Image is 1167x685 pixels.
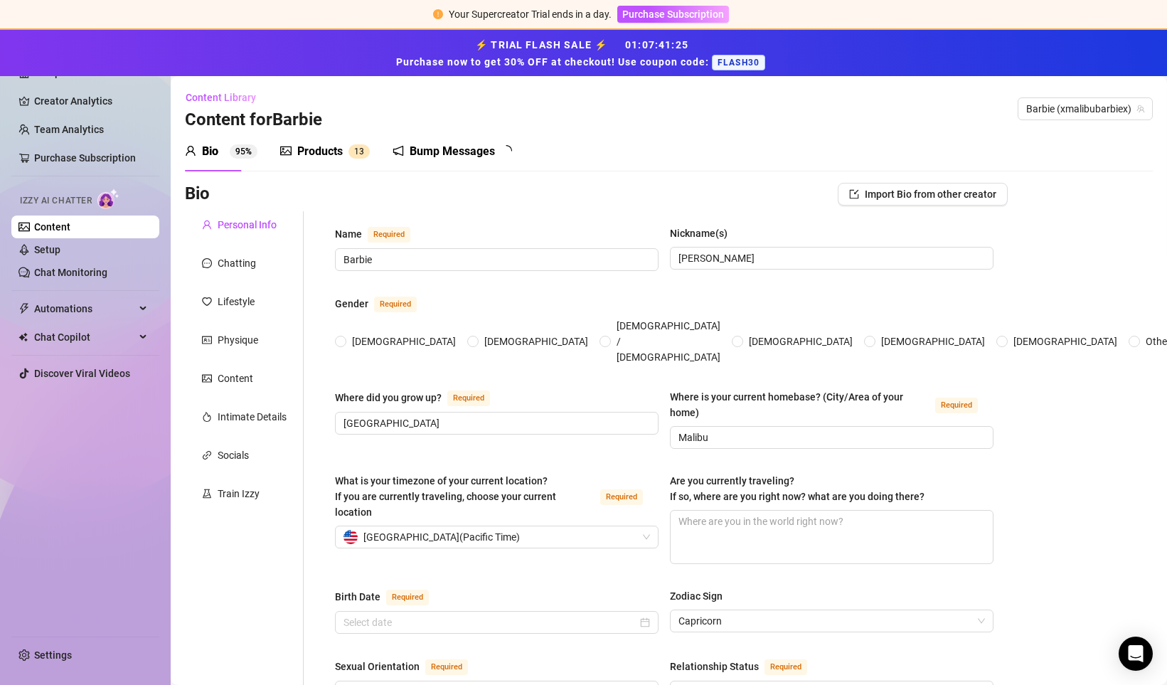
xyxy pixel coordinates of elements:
[18,303,30,314] span: thunderbolt
[218,332,258,348] div: Physique
[670,659,759,674] div: Relationship Status
[670,588,732,604] label: Zodiac Sign
[433,9,443,19] span: exclamation-circle
[335,295,432,312] label: Gender
[600,489,643,505] span: Required
[34,244,60,255] a: Setup
[18,332,28,342] img: Chat Copilot
[359,147,364,156] span: 3
[97,188,119,209] img: AI Chatter
[297,143,343,160] div: Products
[186,92,256,103] span: Content Library
[374,297,417,312] span: Required
[335,659,420,674] div: Sexual Orientation
[396,56,712,68] strong: Purchase now to get 30% OFF at checkout! Use coupon code:
[670,389,929,420] div: Where is your current homebase? (City/Area of your home)
[479,334,594,349] span: [DEMOGRAPHIC_DATA]
[343,615,637,630] input: Birth Date
[393,145,404,156] span: notification
[335,225,426,243] label: Name
[185,86,267,109] button: Content Library
[447,391,490,406] span: Required
[617,6,729,23] button: Purchase Subscription
[335,390,442,405] div: Where did you grow up?
[386,590,429,605] span: Required
[34,368,130,379] a: Discover Viral Videos
[1119,637,1153,671] div: Open Intercom Messenger
[218,294,255,309] div: Lifestyle
[670,588,723,604] div: Zodiac Sign
[20,194,92,208] span: Izzy AI Chatter
[670,475,924,502] span: Are you currently traveling? If so, where are you right now? what are you doing there?
[625,39,688,51] span: 01 : 07 : 41 : 25
[346,334,462,349] span: [DEMOGRAPHIC_DATA]
[34,297,135,320] span: Automations
[670,225,737,241] label: Nickname(s)
[34,221,70,233] a: Content
[218,409,287,425] div: Intimate Details
[1008,334,1123,349] span: [DEMOGRAPHIC_DATA]
[202,450,212,460] span: link
[202,143,218,160] div: Bio
[617,9,729,20] a: Purchase Subscription
[185,145,196,156] span: user
[202,220,212,230] span: user
[348,144,370,159] sup: 13
[335,475,556,518] span: What is your timezone of your current location? If you are currently traveling, choose your curre...
[501,145,512,156] span: loading
[343,415,647,431] input: Where did you grow up?
[202,335,212,345] span: idcard
[425,659,468,675] span: Required
[1136,105,1145,113] span: team
[343,252,647,267] input: Name
[34,90,148,112] a: Creator Analytics
[335,296,368,312] div: Gender
[410,143,495,160] div: Bump Messages
[230,144,257,159] sup: 95%
[34,326,135,349] span: Chat Copilot
[202,412,212,422] span: fire
[34,649,72,661] a: Settings
[335,589,380,605] div: Birth Date
[838,183,1008,206] button: Import Bio from other creator
[185,109,322,132] h3: Content for Barbie
[34,124,104,135] a: Team Analytics
[34,152,136,164] a: Purchase Subscription
[670,225,728,241] div: Nickname(s)
[678,250,982,266] input: Nickname(s)
[202,489,212,499] span: experiment
[335,226,362,242] div: Name
[712,55,765,70] span: FLASH30
[875,334,991,349] span: [DEMOGRAPHIC_DATA]
[218,255,256,271] div: Chatting
[202,258,212,268] span: message
[34,67,60,78] a: Setup
[218,486,260,501] div: Train Izzy
[218,371,253,386] div: Content
[34,267,107,278] a: Chat Monitoring
[678,610,985,632] span: Capricorn
[935,398,978,413] span: Required
[343,530,358,544] img: us
[280,145,292,156] span: picture
[743,334,858,349] span: [DEMOGRAPHIC_DATA]
[1026,98,1144,120] span: Barbie (xmalibubarbiex)
[622,9,724,20] span: Purchase Subscription
[335,389,506,406] label: Where did you grow up?
[335,658,484,675] label: Sexual Orientation
[396,39,771,68] strong: ⚡ TRIAL FLASH SALE ⚡
[218,447,249,463] div: Socials
[865,188,996,200] span: Import Bio from other creator
[678,430,982,445] input: Where is your current homebase? (City/Area of your home)
[335,588,444,605] label: Birth Date
[449,9,612,20] span: Your Supercreator Trial ends in a day.
[202,373,212,383] span: picture
[185,183,210,206] h3: Bio
[611,318,726,365] span: [DEMOGRAPHIC_DATA] / [DEMOGRAPHIC_DATA]
[368,227,410,243] span: Required
[202,297,212,307] span: heart
[363,526,520,548] span: [GEOGRAPHIC_DATA] ( Pacific Time )
[354,147,359,156] span: 1
[849,189,859,199] span: import
[764,659,807,675] span: Required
